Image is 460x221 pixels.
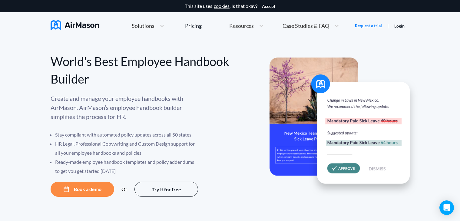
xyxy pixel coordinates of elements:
div: Pricing [185,23,202,28]
button: Book a demo [51,182,114,197]
li: HR Legal, Professional Copywriting and Custom Design support for all your employee handbooks and ... [55,139,199,157]
a: Pricing [185,20,202,31]
button: Try it for free [134,182,198,197]
div: Or [121,186,127,192]
li: Ready-made employee handbook templates and policy addendums to get you get started [DATE] [55,157,199,176]
button: Accept cookies [262,4,275,9]
span: Resources [229,23,254,28]
span: Solutions [132,23,154,28]
img: AirMason Logo [51,20,99,30]
div: World's Best Employee Handbook Builder [51,53,230,88]
img: hero-banner [270,58,418,196]
div: Open Intercom Messenger [439,200,454,215]
a: Request a trial [355,23,382,29]
p: Create and manage your employee handbooks with AirMason. AirMason’s employee handbook builder sim... [51,94,199,121]
span: Case Studies & FAQ [283,23,329,28]
a: Login [394,23,405,28]
a: cookies [214,3,230,9]
span: | [387,23,389,28]
li: Stay compliant with automated policy updates across all 50 states [55,130,199,139]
